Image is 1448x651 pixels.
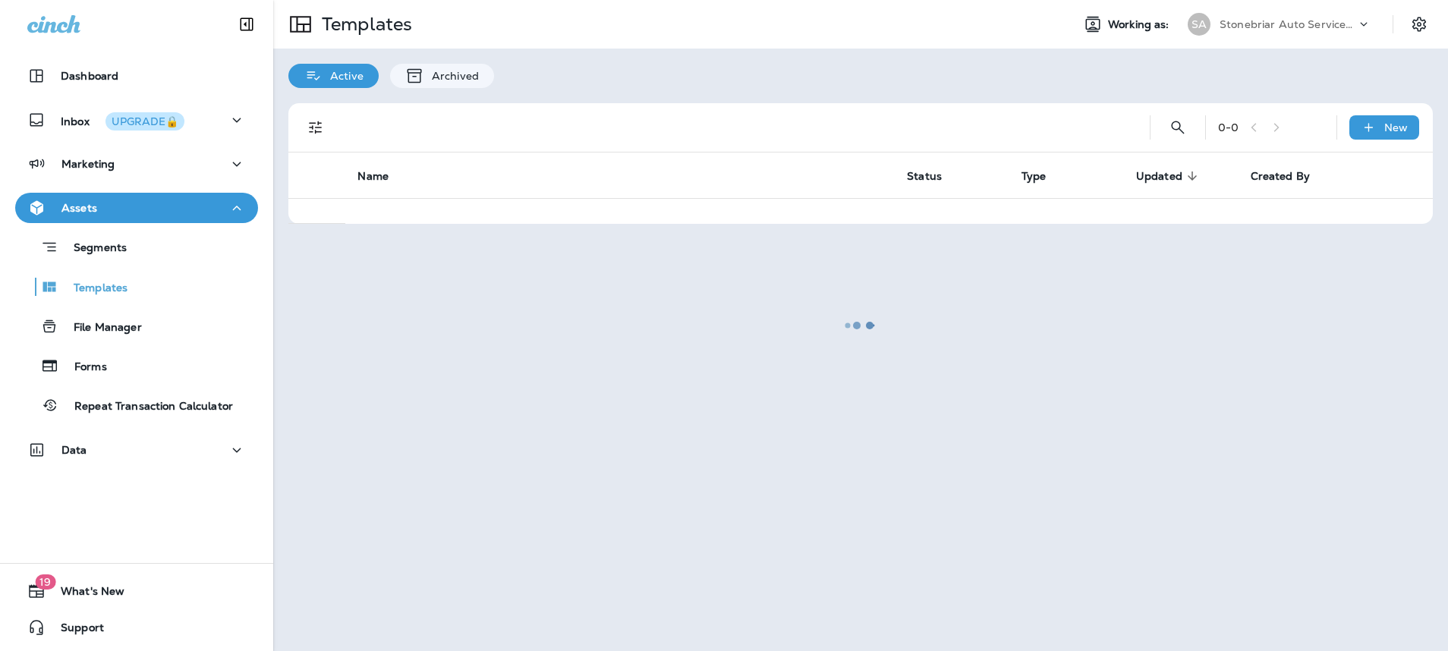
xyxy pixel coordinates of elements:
div: UPGRADE🔒 [112,116,178,127]
button: File Manager [15,310,258,342]
p: Forms [59,360,107,375]
button: Templates [15,271,258,303]
span: What's New [46,585,124,603]
p: Segments [58,241,127,256]
p: Marketing [61,158,115,170]
span: 19 [35,574,55,590]
button: Collapse Sidebar [225,9,268,39]
button: Data [15,435,258,465]
p: File Manager [58,321,142,335]
p: Repeat Transaction Calculator [59,400,233,414]
button: Repeat Transaction Calculator [15,389,258,421]
p: Templates [58,281,127,296]
p: New [1384,121,1408,134]
p: Inbox [61,112,184,128]
p: Data [61,444,87,456]
button: Segments [15,231,258,263]
button: Forms [15,350,258,382]
button: Marketing [15,149,258,179]
button: 19What's New [15,576,258,606]
button: InboxUPGRADE🔒 [15,105,258,135]
p: Assets [61,202,97,214]
p: Dashboard [61,70,118,82]
span: Support [46,621,104,640]
button: UPGRADE🔒 [105,112,184,131]
button: Assets [15,193,258,223]
button: Support [15,612,258,643]
button: Dashboard [15,61,258,91]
